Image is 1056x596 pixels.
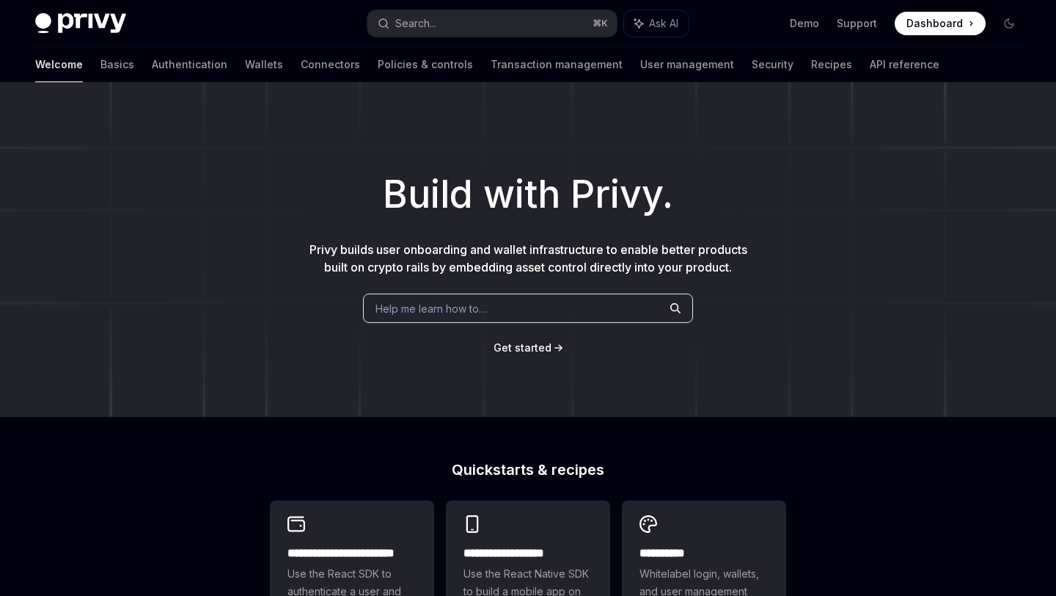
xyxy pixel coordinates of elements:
div: Search... [395,15,436,32]
a: Basics [100,47,134,82]
button: Ask AI [624,10,689,37]
button: Toggle dark mode [997,12,1021,35]
img: dark logo [35,13,126,34]
span: Privy builds user onboarding and wallet infrastructure to enable better products built on crypto ... [309,242,747,275]
a: Transaction management [491,47,623,82]
a: Authentication [152,47,227,82]
a: Dashboard [895,12,986,35]
a: Demo [790,16,819,31]
a: Policies & controls [378,47,473,82]
button: Search...⌘K [367,10,616,37]
span: Ask AI [649,16,678,31]
h1: Build with Privy. [23,166,1033,223]
a: Connectors [301,47,360,82]
a: API reference [870,47,939,82]
span: Dashboard [906,16,963,31]
span: ⌘ K [593,18,608,29]
a: Security [752,47,793,82]
a: Recipes [811,47,852,82]
h2: Quickstarts & recipes [270,462,786,477]
span: Help me learn how to… [375,301,487,316]
a: Support [837,16,877,31]
a: Wallets [245,47,283,82]
a: Welcome [35,47,83,82]
a: Get started [494,341,551,355]
span: Get started [494,341,551,354]
a: User management [640,47,734,82]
